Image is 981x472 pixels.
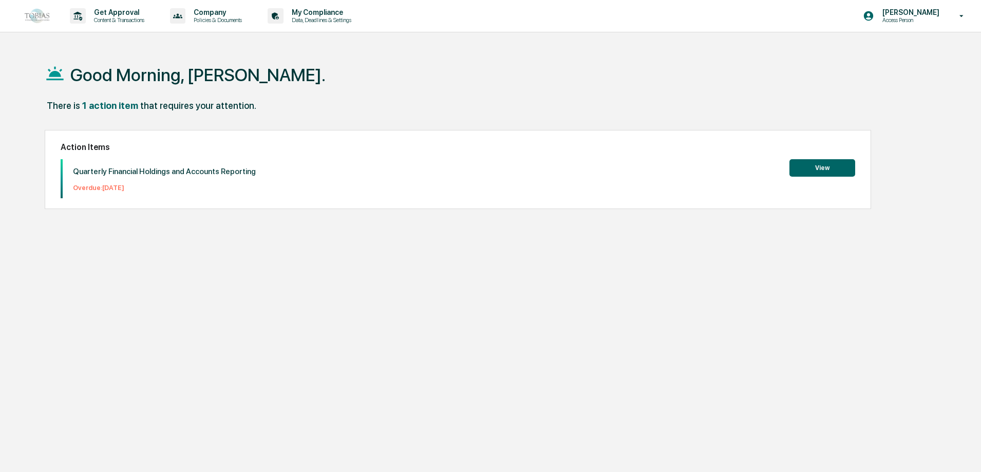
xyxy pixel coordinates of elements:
p: Overdue: [DATE] [73,184,256,192]
p: My Compliance [284,8,356,16]
p: Data, Deadlines & Settings [284,16,356,24]
h2: Action Items [61,142,855,152]
p: [PERSON_NAME] [874,8,945,16]
img: logo [25,9,49,23]
p: Company [185,8,247,16]
button: View [789,159,855,177]
p: Content & Transactions [86,16,149,24]
p: Access Person [874,16,945,24]
p: Quarterly Financial Holdings and Accounts Reporting [73,167,256,176]
a: View [789,162,855,172]
p: Get Approval [86,8,149,16]
div: that requires your attention. [140,100,256,111]
h1: Good Morning, [PERSON_NAME]. [70,65,326,85]
div: 1 action item [82,100,138,111]
p: Policies & Documents [185,16,247,24]
div: There is [47,100,80,111]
